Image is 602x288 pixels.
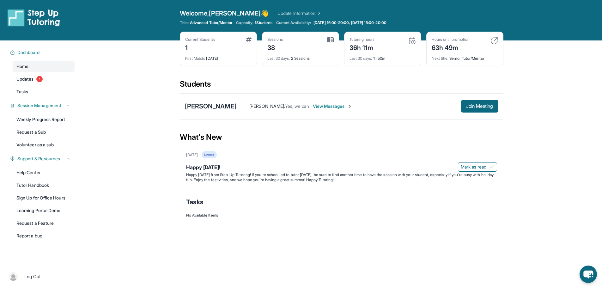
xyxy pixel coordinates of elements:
[202,151,217,158] div: Unread
[24,273,41,280] span: Log Out
[17,102,61,109] span: Session Management
[489,164,494,169] img: Mark as read
[16,89,28,95] span: Tasks
[276,20,311,25] span: Current Availability:
[458,162,497,172] button: Mark as read
[347,104,352,109] img: Chevron-Right
[312,20,388,25] a: [DATE] 15:00-20:00, [DATE] 15:00-20:00
[180,79,503,93] div: Students
[185,42,215,52] div: 1
[190,20,232,25] span: Advanced Tutor/Mentor
[327,37,334,43] img: card
[13,114,75,125] a: Weekly Progress Report
[16,76,34,82] span: Updates
[466,104,493,108] span: Join Meeting
[313,20,386,25] span: [DATE] 15:00-20:00, [DATE] 15:00-20:00
[13,73,75,85] a: Updates7
[180,123,503,151] div: What's New
[285,103,309,109] span: Yes, we can
[277,10,322,16] a: Update Information
[15,156,71,162] button: Support & Resources
[350,52,416,61] div: 1h 50m
[267,56,290,61] span: Last 30 days :
[13,230,75,242] a: Report a bug
[20,273,22,280] span: |
[185,37,215,42] div: Current Students
[432,52,498,61] div: Senior Tutor/Mentor
[490,37,498,45] img: card
[186,163,497,172] div: Happy [DATE]!
[186,198,204,206] span: Tasks
[236,20,253,25] span: Capacity:
[315,10,322,16] img: Chevron Right
[350,56,372,61] span: Last 30 days :
[186,213,497,218] div: No Available Items
[461,164,487,170] span: Mark as read
[13,126,75,138] a: Request a Sub
[13,205,75,216] a: Learning Portal Demo
[13,86,75,97] a: Tasks
[6,270,75,284] a: |Log Out
[249,103,285,109] span: [PERSON_NAME] :
[13,192,75,204] a: Sign Up for Office Hours
[180,20,189,25] span: Title:
[432,37,470,42] div: Hours until promotion
[432,56,449,61] span: Next title :
[13,61,75,72] a: Home
[15,102,71,109] button: Session Management
[580,266,597,283] button: chat-button
[185,102,237,111] div: [PERSON_NAME]
[255,20,272,25] span: 1 Students
[186,172,497,182] p: Happy [DATE] from Step-Up Tutoring! If you're scheduled to tutor [DATE], be sure to find another ...
[13,139,75,150] a: Volunteer as a sub
[16,63,28,70] span: Home
[185,52,252,61] div: [DATE]
[186,152,198,157] div: [DATE]
[432,42,470,52] div: 63h 49m
[180,9,269,18] span: Welcome, [PERSON_NAME] 👋
[13,167,75,178] a: Help Center
[350,37,375,42] div: Tutoring hours
[267,52,334,61] div: 2 Sessions
[408,37,416,45] img: card
[17,156,60,162] span: Support & Resources
[15,49,71,56] button: Dashboard
[246,37,252,42] img: card
[13,218,75,229] a: Request a Feature
[17,49,40,56] span: Dashboard
[313,103,352,109] span: View Messages
[267,42,283,52] div: 38
[13,180,75,191] a: Tutor Handbook
[185,56,205,61] span: First Match :
[8,9,60,27] img: logo
[267,37,283,42] div: Sessions
[9,272,18,281] img: user-img
[461,100,498,113] button: Join Meeting
[350,42,375,52] div: 36h 11m
[36,76,43,82] span: 7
